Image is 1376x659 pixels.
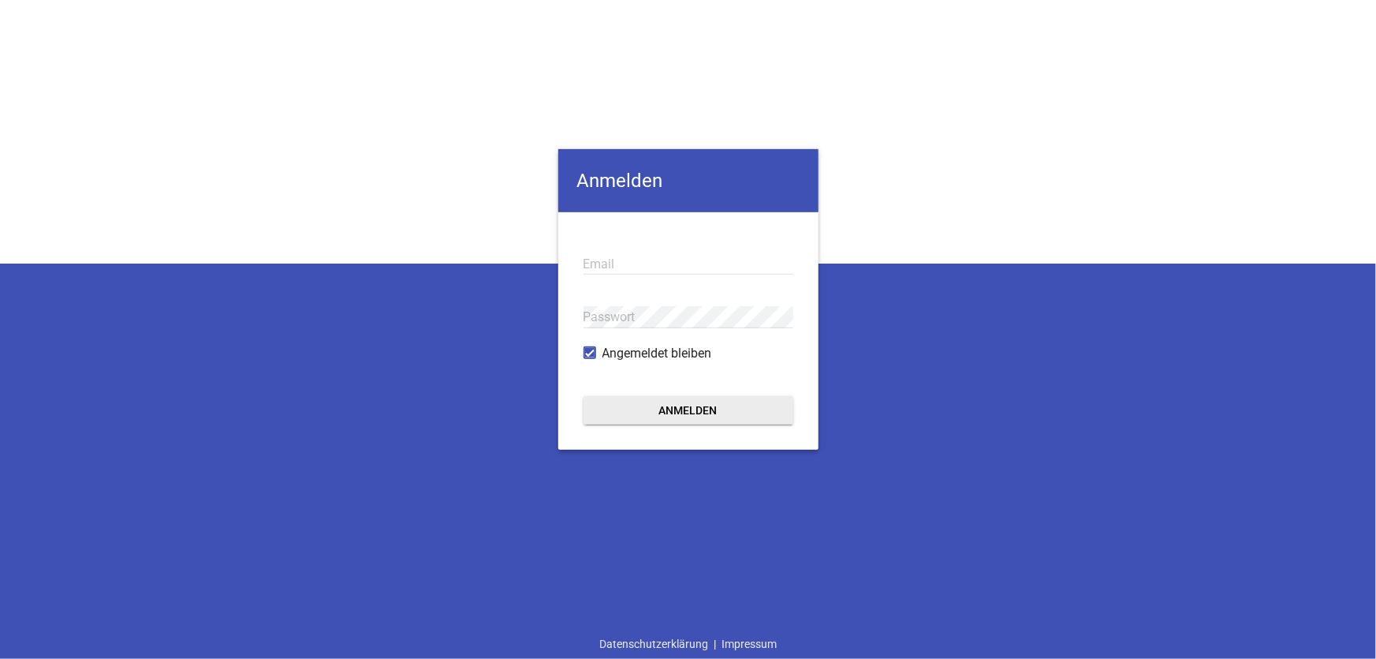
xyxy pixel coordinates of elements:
[558,149,819,212] h4: Anmelden
[716,629,782,659] a: Impressum
[602,344,712,363] span: Angemeldet bleiben
[594,629,714,659] a: Datenschutzerklärung
[584,396,793,425] button: Anmelden
[594,629,782,659] div: |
